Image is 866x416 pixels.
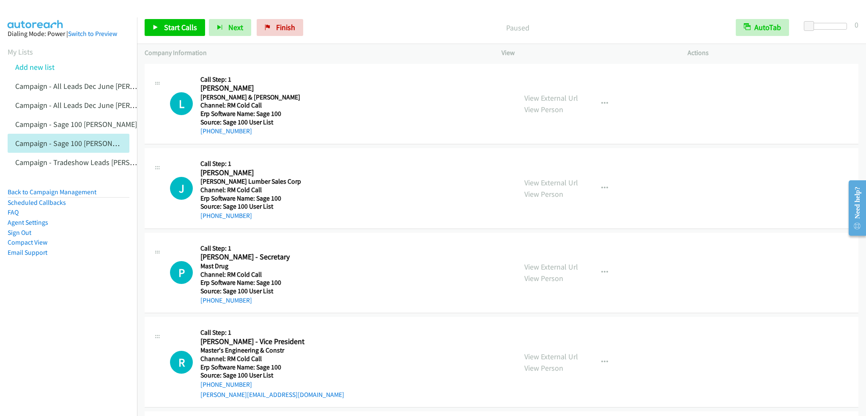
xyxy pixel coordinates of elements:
a: Campaign - Tradeshow Leads [PERSON_NAME] Cloned [15,157,189,167]
iframe: Resource Center [842,174,866,242]
h5: Erp Software Name: Sage 100 [200,110,325,118]
h2: [PERSON_NAME] [200,83,325,93]
a: FAQ [8,208,19,216]
a: Back to Campaign Management [8,188,96,196]
button: AutoTab [736,19,789,36]
a: Finish [257,19,303,36]
a: View Person [524,189,563,199]
a: [PHONE_NUMBER] [200,380,252,388]
a: Start Calls [145,19,205,36]
h2: [PERSON_NAME] [200,168,325,178]
h5: Master's Engineering & Constr [200,346,344,355]
a: Agent Settings [8,218,48,226]
p: Actions [688,48,858,58]
div: The call is yet to be attempted [170,177,193,200]
h5: Channel: RM Cold Call [200,186,325,194]
h5: Call Step: 1 [200,75,325,84]
div: Delay between calls (in seconds) [808,23,847,30]
a: Campaign - Sage 100 [PERSON_NAME] Cloned [15,138,162,148]
a: Add new list [15,62,55,72]
h5: Erp Software Name: Sage 100 [200,194,325,203]
h5: Call Step: 1 [200,244,325,253]
span: Start Calls [164,22,197,32]
a: Switch to Preview [68,30,117,38]
a: Campaign - Sage 100 [PERSON_NAME] [15,119,137,129]
h5: Source: Sage 100 User List [200,287,325,295]
p: Company Information [145,48,486,58]
a: Campaign - All Leads Dec June [PERSON_NAME] Cloned [15,100,193,110]
button: Next [209,19,251,36]
a: My Lists [8,47,33,57]
a: Compact View [8,238,47,246]
h1: P [170,261,193,284]
h5: Call Step: 1 [200,328,344,337]
a: Scheduled Callbacks [8,198,66,207]
a: View Person [524,273,563,283]
h2: [PERSON_NAME] - Vice President [200,337,325,347]
h5: [PERSON_NAME] & [PERSON_NAME] [200,93,325,102]
a: View Person [524,105,563,114]
div: The call is yet to be attempted [170,351,193,374]
div: Dialing Mode: Power | [8,29,129,39]
h5: Source: Sage 100 User List [200,202,325,211]
span: Finish [276,22,295,32]
a: View External Url [524,352,578,361]
p: View [502,48,672,58]
a: Email Support [8,248,47,256]
h5: Source: Sage 100 User List [200,118,325,127]
h1: J [170,177,193,200]
h5: Erp Software Name: Sage 100 [200,363,344,372]
a: [PHONE_NUMBER] [200,127,252,135]
h2: [PERSON_NAME] - Secretary [200,252,325,262]
h5: Channel: RM Cold Call [200,101,325,110]
h5: [PERSON_NAME] Lumber Sales Corp [200,177,325,186]
h1: L [170,92,193,115]
div: The call is yet to be attempted [170,92,193,115]
a: [PHONE_NUMBER] [200,296,252,304]
h1: R [170,351,193,374]
h5: Source: Sage 100 User List [200,371,344,380]
h5: Channel: RM Cold Call [200,270,325,279]
a: Campaign - All Leads Dec June [PERSON_NAME] [15,81,169,91]
a: Sign Out [8,229,31,237]
a: View Person [524,363,563,373]
h5: Erp Software Name: Sage 100 [200,278,325,287]
a: View External Url [524,178,578,187]
h5: Channel: RM Cold Call [200,355,344,363]
a: View External Url [524,262,578,272]
h5: Call Step: 1 [200,160,325,168]
div: The call is yet to be attempted [170,261,193,284]
div: 0 [855,19,858,30]
p: Paused [315,22,721,33]
h5: Mast Drug [200,262,325,270]
a: [PERSON_NAME][EMAIL_ADDRESS][DOMAIN_NAME] [200,391,344,399]
a: [PHONE_NUMBER] [200,212,252,220]
a: View External Url [524,93,578,103]
span: Next [228,22,243,32]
